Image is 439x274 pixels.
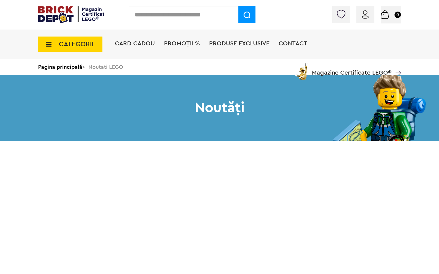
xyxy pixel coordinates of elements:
small: 0 [394,12,401,18]
a: Card Cadou [115,40,155,47]
span: CATEGORII [59,41,94,47]
a: Contact [279,40,307,47]
span: Magazine Certificate LEGO® [312,62,391,76]
a: Magazine Certificate LEGO® [391,62,401,68]
a: Produse exclusive [209,40,269,47]
a: PROMOȚII % [164,40,200,47]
